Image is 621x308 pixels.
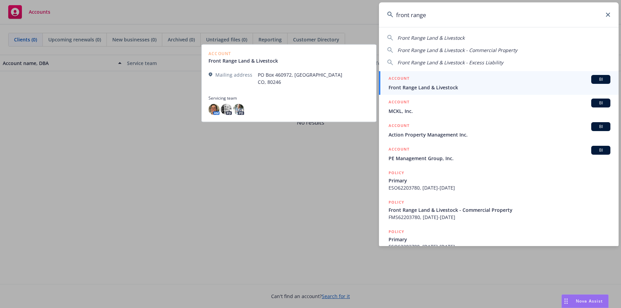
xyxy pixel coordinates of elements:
span: Action Property Management Inc. [389,131,610,138]
span: Front Range Land & Livestock - Excess Liability [397,59,503,66]
span: ESO62203780, [DATE]-[DATE] [389,243,610,250]
span: Front Range Land & Livestock - Commercial Property [397,47,517,53]
h5: ACCOUNT [389,75,409,83]
span: BI [594,100,608,106]
h5: POLICY [389,169,404,176]
span: PE Management Group, Inc. [389,155,610,162]
a: POLICYFront Range Land & Livestock - Commercial PropertyFMS62203780, [DATE]-[DATE] [379,195,619,224]
a: ACCOUNTBIPE Management Group, Inc. [379,142,619,166]
input: Search... [379,2,619,27]
span: FMS62203780, [DATE]-[DATE] [389,214,610,221]
h5: POLICY [389,228,404,235]
h5: POLICY [389,199,404,206]
span: Front Range Land & Livestock [389,84,610,91]
span: Nova Assist [576,298,603,304]
span: ESO62203780, [DATE]-[DATE] [389,184,610,191]
div: Drag to move [562,295,570,308]
span: BI [594,147,608,153]
span: Front Range Land & Livestock - Commercial Property [389,206,610,214]
a: ACCOUNTBIFront Range Land & Livestock [379,71,619,95]
a: ACCOUNTBIAction Property Management Inc. [379,118,619,142]
a: ACCOUNTBIMCKL, Inc. [379,95,619,118]
span: BI [594,124,608,130]
a: POLICYPrimaryESO62203780, [DATE]-[DATE] [379,224,619,254]
span: BI [594,76,608,82]
span: Primary [389,236,610,243]
h5: ACCOUNT [389,99,409,107]
a: POLICYPrimaryESO62203780, [DATE]-[DATE] [379,166,619,195]
span: Primary [389,177,610,184]
h5: ACCOUNT [389,122,409,130]
button: Nova Assist [561,294,609,308]
span: Front Range Land & Livestock [397,35,465,41]
h5: ACCOUNT [389,146,409,154]
span: MCKL, Inc. [389,107,610,115]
